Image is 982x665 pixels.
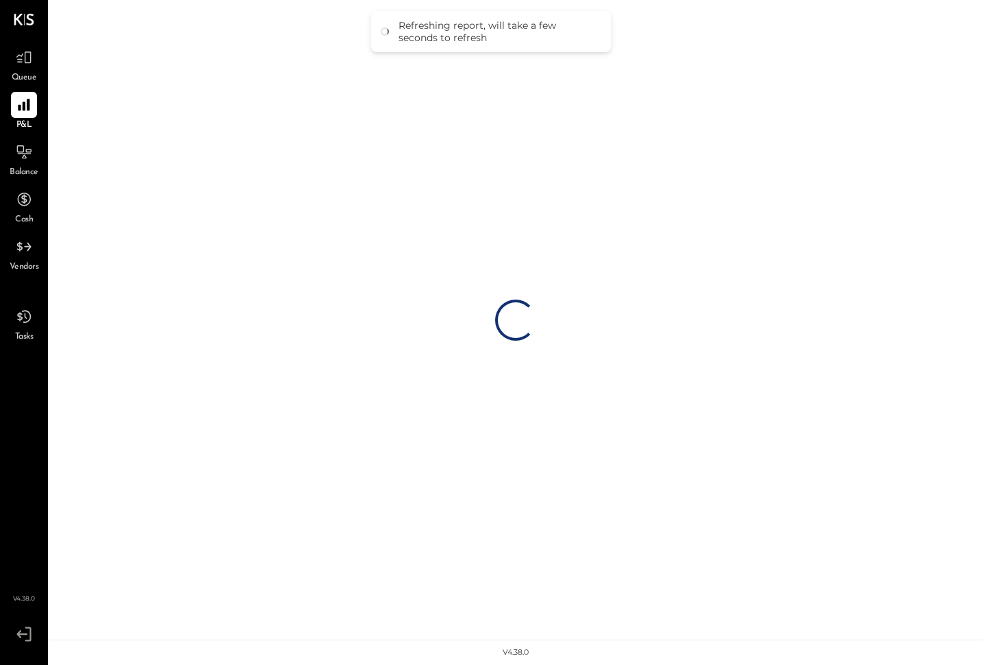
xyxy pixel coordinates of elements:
a: Queue [1,45,47,84]
a: Cash [1,186,47,226]
a: Balance [1,139,47,179]
span: Vendors [10,261,39,274]
span: Balance [10,167,38,179]
span: Cash [15,214,33,226]
span: P&L [16,119,32,132]
div: Refreshing report, will take a few seconds to refresh [399,19,597,44]
span: Queue [12,72,37,84]
span: Tasks [15,331,34,343]
div: v 4.38.0 [503,647,529,658]
a: P&L [1,92,47,132]
a: Vendors [1,234,47,274]
a: Tasks [1,304,47,343]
